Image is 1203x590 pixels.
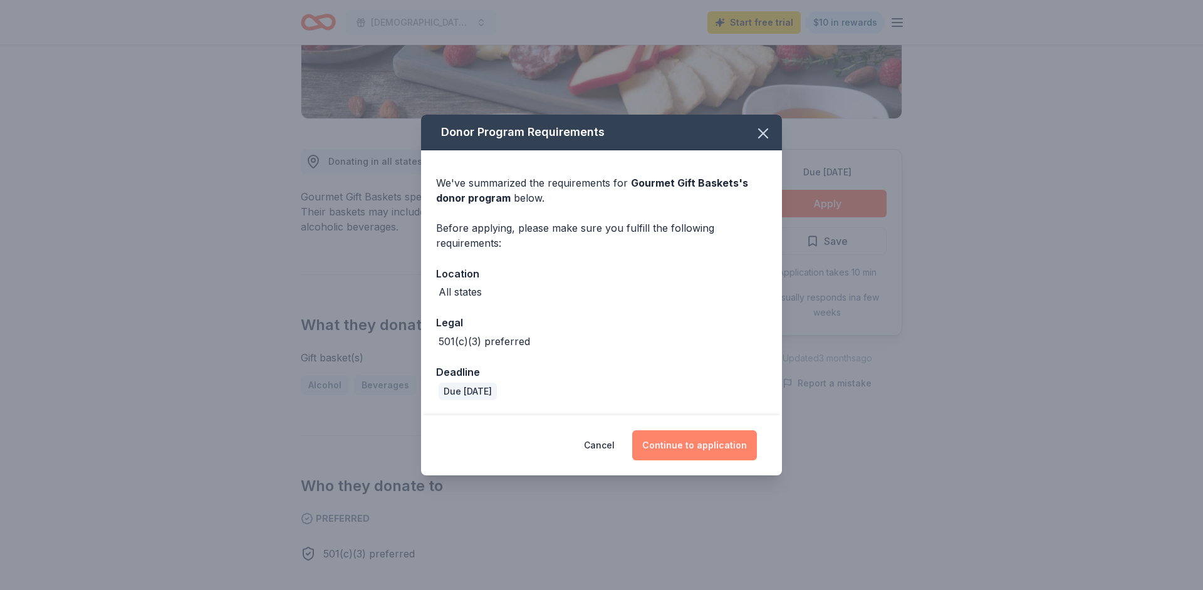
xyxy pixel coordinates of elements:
button: Continue to application [632,430,757,460]
button: Cancel [584,430,615,460]
div: Before applying, please make sure you fulfill the following requirements: [436,220,767,251]
div: Location [436,266,767,282]
div: All states [439,284,482,299]
div: Donor Program Requirements [421,115,782,150]
div: We've summarized the requirements for below. [436,175,767,205]
div: Due [DATE] [439,383,497,400]
div: Legal [436,314,767,331]
div: Deadline [436,364,767,380]
div: 501(c)(3) preferred [439,334,530,349]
